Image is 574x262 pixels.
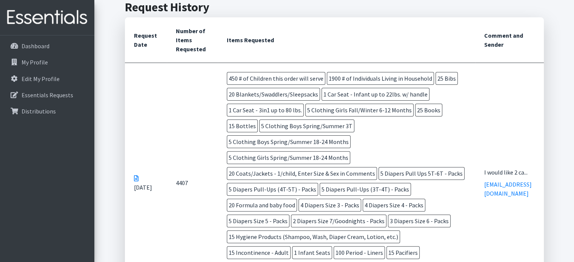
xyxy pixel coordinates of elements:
[3,71,91,86] a: Edit My Profile
[227,135,351,148] span: 5 Clothing Boys Spring/Summer 18-24 Months
[305,104,414,116] span: 5 Clothing Girls Fall/Winter 6-12 Months
[475,17,543,63] th: Comment and Sender
[227,230,400,243] span: 15 Hygiene Products (Shampoo, Wash, Diaper Cream, Lotion, etc.)
[227,104,304,116] span: 1 Car Seat - 3in1 up to 80 lbs.
[3,38,91,54] a: Dashboard
[125,17,167,63] th: Request Date
[484,168,534,177] div: I would like 2 ca...
[379,167,465,180] span: 5 Diapers Pull Ups 5T-6T - Packs
[436,72,458,85] span: 25 Bibs
[322,88,429,101] span: 1 Car Seat - Infant up to 22lbs. w/ handle
[388,215,451,227] span: 3 Diapers Size 6 - Packs
[227,167,377,180] span: 20 Coats/Jackets - 1/child, Enter Size & Sex in Comments
[22,91,73,99] p: Essentials Requests
[320,183,411,196] span: 5 Diapers Pull-Ups (3T-4T) - Packs
[227,215,289,227] span: 5 Diapers Size 5 - Packs
[167,17,218,63] th: Number of Items Requested
[292,246,332,259] span: 1 Infant Seats
[227,183,318,196] span: 5 Diapers Pull-Ups (4T-5T) - Packs
[3,104,91,119] a: Distributions
[227,72,325,85] span: 450 # of Children this order will serve
[386,246,420,259] span: 15 Pacifiers
[227,88,320,101] span: 20 Blankets/Swaddlers/Sleepsacks
[22,107,56,115] p: Distributions
[3,55,91,70] a: My Profile
[22,58,48,66] p: My Profile
[22,42,49,50] p: Dashboard
[227,246,291,259] span: 15 Incontinence - Adult
[3,87,91,103] a: Essentials Requests
[227,199,297,211] span: 20 Formula and baby food
[484,181,532,197] a: [EMAIL_ADDRESS][DOMAIN_NAME]
[291,215,386,227] span: 2 Diapers Size 7/Goodnights - Packs
[334,246,385,259] span: 100 Period - Liners
[415,104,442,116] span: 25 Books
[3,5,91,30] img: HumanEssentials
[227,120,258,132] span: 15 Bottles
[259,120,354,132] span: 5 Clothing Boys Spring/Summer 3T
[218,17,476,63] th: Items Requested
[227,151,350,164] span: 5 Clothing Girls Spring/Summer 18-24 Months
[327,72,434,85] span: 1900 # of Individuals Living in Household
[22,75,60,83] p: Edit My Profile
[363,199,425,211] span: 4 Diapers Size 4 - Packs
[299,199,361,211] span: 4 Diapers Size 3 - Packs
